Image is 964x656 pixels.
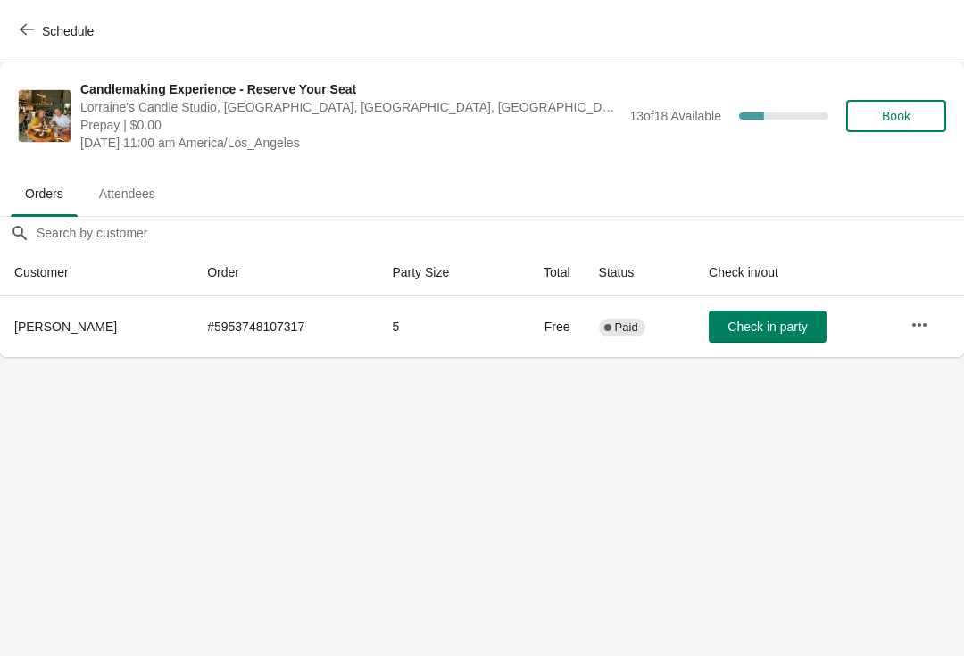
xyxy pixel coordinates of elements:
th: Party Size [378,249,503,296]
button: Schedule [9,15,108,47]
span: Lorraine's Candle Studio, [GEOGRAPHIC_DATA], [GEOGRAPHIC_DATA], [GEOGRAPHIC_DATA], [GEOGRAPHIC_DATA] [80,98,620,116]
input: Search by customer [36,217,964,249]
button: Check in party [709,311,827,343]
span: Paid [615,320,638,335]
th: Total [503,249,584,296]
td: 5 [378,296,503,357]
img: Candlemaking Experience - Reserve Your Seat [19,90,71,142]
span: Check in party [727,320,807,334]
span: [PERSON_NAME] [14,320,117,334]
span: Candlemaking Experience - Reserve Your Seat [80,80,620,98]
span: Schedule [42,24,94,38]
th: Order [193,249,378,296]
span: 13 of 18 Available [629,109,721,123]
span: Book [882,109,910,123]
span: Attendees [85,178,170,210]
td: # 5953748107317 [193,296,378,357]
span: Orders [11,178,78,210]
span: [DATE] 11:00 am America/Los_Angeles [80,134,620,152]
th: Check in/out [694,249,896,296]
span: Prepay | $0.00 [80,116,620,134]
td: Free [503,296,584,357]
button: Book [846,100,946,132]
th: Status [585,249,694,296]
